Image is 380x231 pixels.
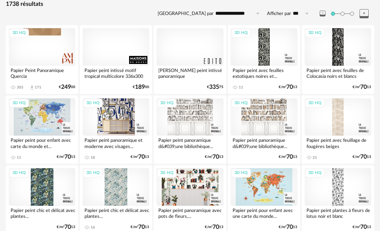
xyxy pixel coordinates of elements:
div: Papier peint pour enfant avec carte du monde et... [9,136,75,150]
div: 21 [313,155,317,160]
div: €/m² 13 [279,85,297,90]
div: 3D HQ [157,168,177,178]
a: Papier peint intissé motif tropical multicolore 336x300 €18900 [80,25,152,94]
span: 70 [360,85,367,90]
a: 3D HQ Papier peint pour enfant avec carte du monde et... 11 €/m²7013 [6,95,78,164]
a: 3D HQ Papier peint avec feuilles extotiques noires et... 11 €/m²7013 [228,25,300,94]
div: [PERSON_NAME] peint intissé panoramique [PERSON_NAME]... [157,66,223,80]
a: 3D HQ Papier peint panoramique d&#039;une bibliothèque... €/m²7013 [228,95,300,164]
span: 70 [64,155,71,159]
div: 3D HQ [305,99,325,108]
div: Papier peint panoramique d&#039;une bibliothèque... [157,136,223,150]
div: €/m² 13 [131,225,149,230]
div: 171 [35,85,41,90]
div: 11 [239,85,243,90]
a: [PERSON_NAME] peint intissé panoramique [PERSON_NAME]... €33575 [154,25,226,94]
div: €/m² 13 [353,155,371,159]
span: 70 [64,225,71,230]
div: 3D HQ [9,29,29,38]
a: 3D HQ Papier peint panoramique d&#039;une bibliothèque... €/m²7013 [154,95,226,164]
label: [GEOGRAPHIC_DATA] par [158,11,214,17]
div: 18 [91,155,95,160]
div: Papier peint intissé motif tropical multicolore 336x300 [83,66,149,80]
div: Papier peint avec feuilles de Colocasia noirs et blancs [305,66,371,80]
div: €/m² 13 [353,85,371,90]
span: 335 [209,85,219,90]
div: 11 [17,155,21,160]
div: 1738 résultats [6,0,374,8]
div: Papier peint chic et délicat avec plantes... [9,206,75,220]
a: 3D HQ Papier peint panoramique et moderne avec visages... 18 €/m²7013 [80,95,152,164]
div: 3D HQ [305,29,325,38]
a: 3D HQ Papier peint avec feuillage de fougères beiges 21 €/m²7013 [302,95,374,164]
div: €/m² 13 [205,225,223,230]
a: 3D HQ Papier peint avec feuilles de Colocasia noirs et blancs €/m²7013 [302,25,374,94]
div: 3D HQ [231,29,251,38]
div: 3D HQ [305,168,325,178]
div: €/m² 13 [57,225,75,230]
div: €/m² 13 [131,155,149,159]
div: Papier peint avec feuillage de fougères beiges [305,136,371,150]
span: 70 [286,85,293,90]
div: € 75 [207,85,223,90]
span: 70 [360,225,367,230]
div: 3D HQ [83,99,103,108]
span: 70 [212,225,219,230]
div: 3D HQ [157,99,177,108]
div: 3D HQ [9,168,29,178]
div: Papier Peint Panoramique Quercia [9,66,75,80]
div: 3D HQ [83,168,103,178]
span: 70 [286,155,293,159]
span: Download icon [29,85,35,90]
div: 16 [91,225,95,230]
span: 70 [360,155,367,159]
div: Papier peint panoramique avec pots de fleurs,... [157,206,223,220]
div: 3D HQ [231,168,251,178]
div: Papier peint plantes à fleurs de lotus noir et blanc [305,206,371,220]
span: 70 [212,155,219,159]
div: €/m² 13 [205,155,223,159]
div: Papier peint pour enfant avec une carte du monde... [231,206,297,220]
div: 3D HQ [231,99,251,108]
div: € 00 [59,85,75,90]
div: €/m² 13 [279,155,297,159]
div: 305 [17,85,23,90]
span: 70 [286,225,293,230]
div: € 00 [133,85,149,90]
span: 70 [138,225,145,230]
span: 249 [61,85,71,90]
label: Afficher par [267,11,291,17]
div: €/m² 13 [279,225,297,230]
div: Papier peint chic et délicat avec plantes... [83,206,149,220]
div: 3D HQ [9,99,29,108]
a: 3D HQ Papier Peint Panoramique Quercia 305 Download icon 171 €24900 [6,25,78,94]
div: €/m² 13 [353,225,371,230]
div: Papier peint avec feuilles extotiques noires et... [231,66,297,80]
span: 189 [135,85,145,90]
div: Papier peint panoramique d&#039;une bibliothèque... [231,136,297,150]
span: 70 [138,155,145,159]
div: Papier peint panoramique et moderne avec visages... [83,136,149,150]
div: €/m² 13 [57,155,75,159]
